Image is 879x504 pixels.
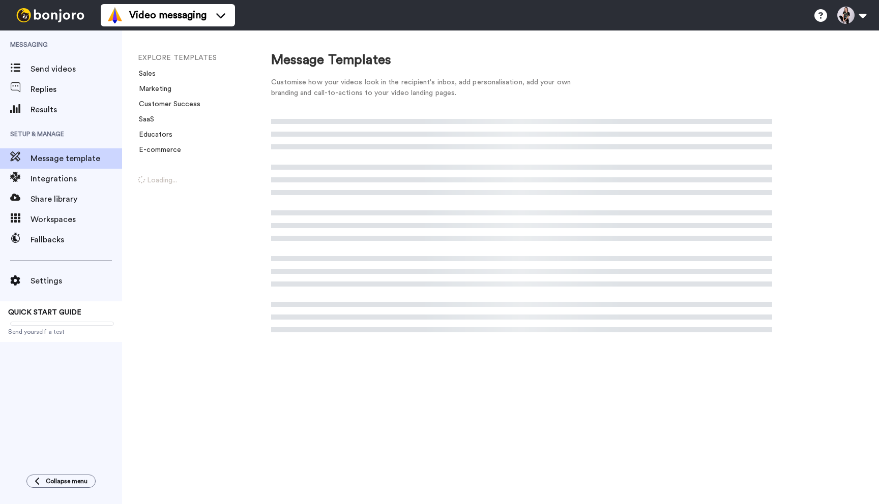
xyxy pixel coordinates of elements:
span: Fallbacks [31,234,122,246]
span: Send yourself a test [8,328,114,336]
a: E-commerce [133,146,181,153]
span: Message template [31,152,122,165]
a: Marketing [133,85,171,92]
a: Educators [133,131,172,138]
span: Replies [31,83,122,96]
span: Integrations [31,173,122,185]
span: Collapse menu [46,477,87,485]
span: Video messaging [129,8,207,22]
span: Settings [31,275,122,287]
span: Workspaces [31,213,122,226]
a: Sales [133,70,156,77]
div: Message Templates [271,51,772,70]
span: Share library [31,193,122,205]
span: Send videos [31,63,122,75]
img: bj-logo-header-white.svg [12,8,89,22]
a: Customer Success [133,101,200,108]
li: EXPLORE TEMPLATES [138,53,275,64]
span: Results [31,104,122,116]
a: SaaS [133,116,154,123]
button: Collapse menu [26,475,96,488]
img: vm-color.svg [107,7,123,23]
span: Loading... [138,177,177,184]
div: Customise how your videos look in the recipient's inbox, add personalisation, add your own brandi... [271,77,587,99]
span: QUICK START GUIDE [8,309,81,316]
